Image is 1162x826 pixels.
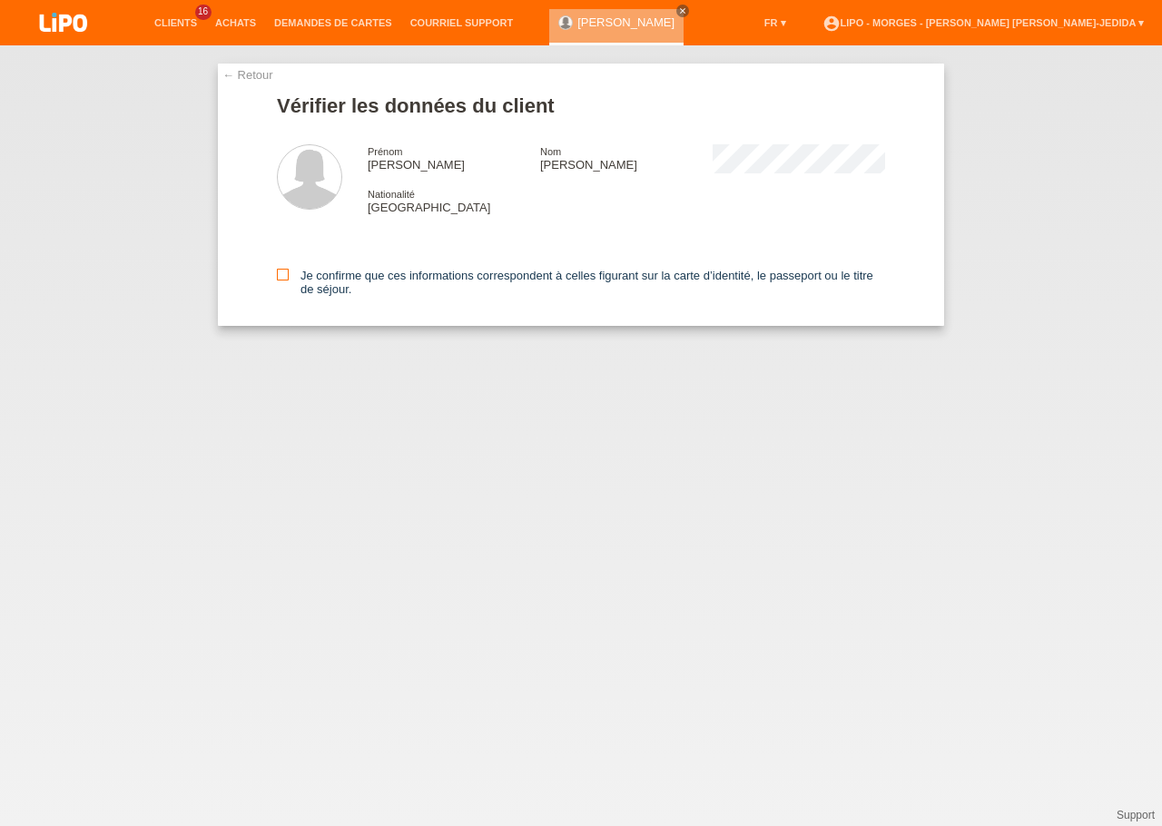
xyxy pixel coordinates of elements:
[368,187,540,214] div: [GEOGRAPHIC_DATA]
[368,146,403,157] span: Prénom
[822,15,841,33] i: account_circle
[755,17,795,28] a: FR ▾
[676,5,689,17] a: close
[222,68,273,82] a: ← Retour
[277,94,885,117] h1: Vérifier les données du client
[540,144,713,172] div: [PERSON_NAME]
[145,17,206,28] a: Clients
[206,17,265,28] a: Achats
[678,6,687,15] i: close
[368,144,540,172] div: [PERSON_NAME]
[540,146,561,157] span: Nom
[195,5,212,20] span: 16
[265,17,401,28] a: Demandes de cartes
[813,17,1153,28] a: account_circleLIPO - Morges - [PERSON_NAME] [PERSON_NAME]-Jedida ▾
[368,189,415,200] span: Nationalité
[1117,809,1155,821] a: Support
[18,37,109,51] a: LIPO pay
[401,17,522,28] a: Courriel Support
[277,269,885,296] label: Je confirme que ces informations correspondent à celles figurant sur la carte d’identité, le pass...
[577,15,675,29] a: [PERSON_NAME]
